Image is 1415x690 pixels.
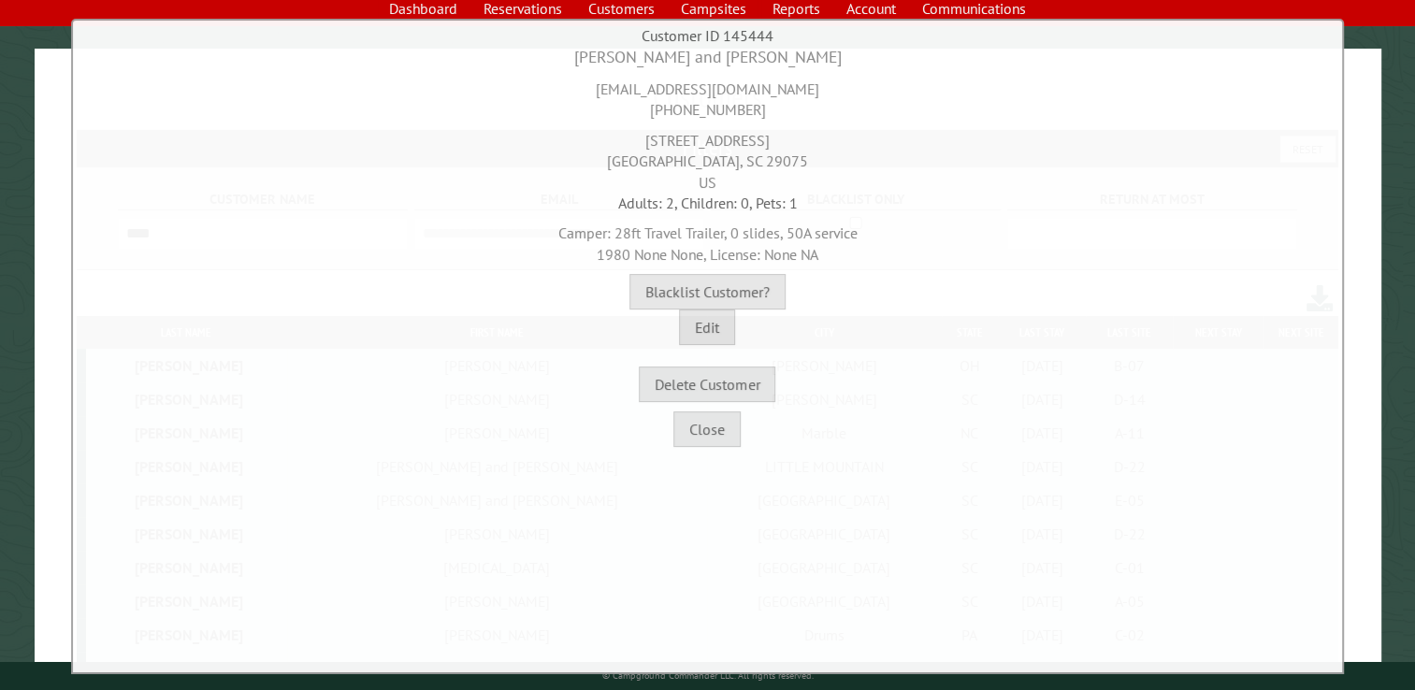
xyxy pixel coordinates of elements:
small: © Campground Commander LLC. All rights reserved. [602,669,814,682]
button: Edit [679,309,735,345]
div: [STREET_ADDRESS] [GEOGRAPHIC_DATA], SC 29075 US [78,121,1338,193]
button: Delete Customer [639,367,775,402]
div: Customer ID 145444 [78,25,1338,46]
div: Adults: 2, Children: 0, Pets: 1 [78,193,1338,213]
span: 1980 None None, License: None NA [597,245,818,264]
div: Camper: 28ft Travel Trailer, 0 slides, 50A service [78,213,1338,265]
button: Blacklist Customer? [629,274,786,309]
div: [PERSON_NAME] and [PERSON_NAME] [78,46,1338,69]
div: [EMAIL_ADDRESS][DOMAIN_NAME] [PHONE_NUMBER] [78,69,1338,121]
button: Close [673,411,741,447]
